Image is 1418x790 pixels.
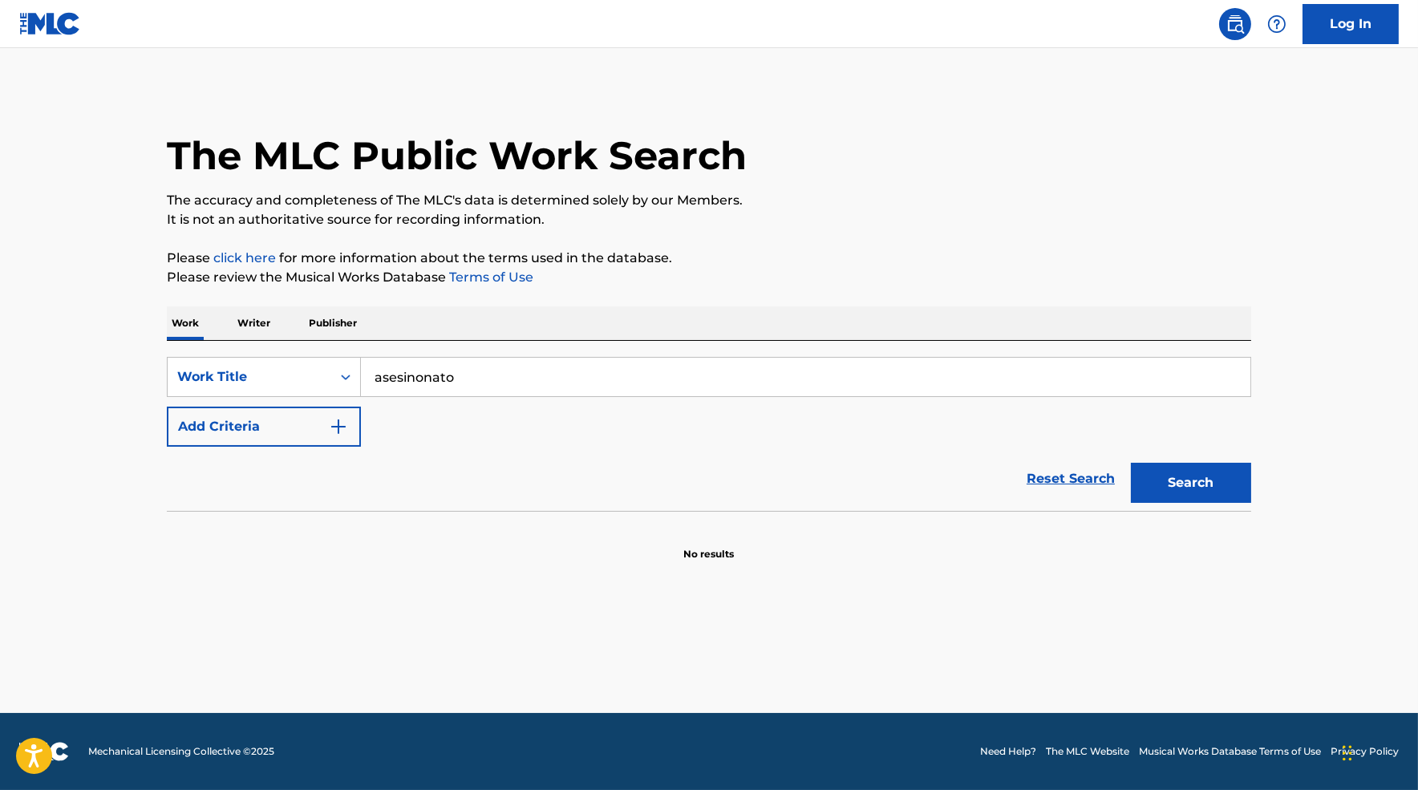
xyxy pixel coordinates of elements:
[684,528,735,561] p: No results
[1226,14,1245,34] img: search
[19,742,69,761] img: logo
[1338,713,1418,790] iframe: Chat Widget
[167,306,204,340] p: Work
[1261,8,1293,40] div: Help
[980,744,1036,759] a: Need Help?
[167,357,1251,511] form: Search Form
[167,132,747,180] h1: The MLC Public Work Search
[1303,4,1399,44] a: Log In
[19,12,81,35] img: MLC Logo
[177,367,322,387] div: Work Title
[167,210,1251,229] p: It is not an authoritative source for recording information.
[446,269,533,285] a: Terms of Use
[1019,461,1123,496] a: Reset Search
[304,306,362,340] p: Publisher
[1343,729,1352,777] div: Drag
[1139,744,1321,759] a: Musical Works Database Terms of Use
[167,407,361,447] button: Add Criteria
[167,268,1251,287] p: Please review the Musical Works Database
[233,306,275,340] p: Writer
[167,191,1251,210] p: The accuracy and completeness of The MLC's data is determined solely by our Members.
[1219,8,1251,40] a: Public Search
[167,249,1251,268] p: Please for more information about the terms used in the database.
[329,417,348,436] img: 9d2ae6d4665cec9f34b9.svg
[1267,14,1286,34] img: help
[1131,463,1251,503] button: Search
[1046,744,1129,759] a: The MLC Website
[213,250,276,265] a: click here
[88,744,274,759] span: Mechanical Licensing Collective © 2025
[1331,744,1399,759] a: Privacy Policy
